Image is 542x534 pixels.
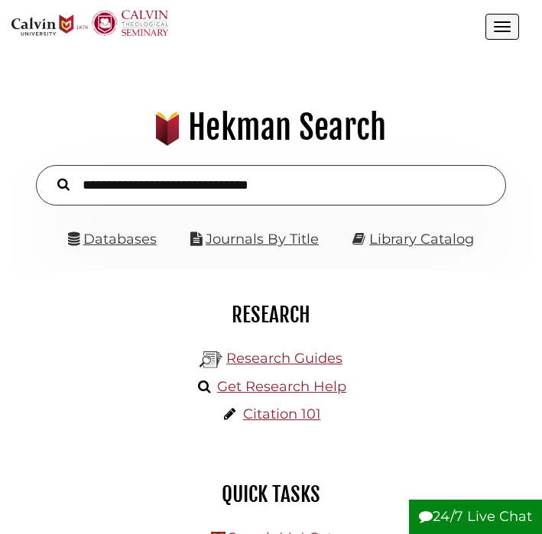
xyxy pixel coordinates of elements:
[206,231,319,248] a: Journals By Title
[485,14,519,40] button: Open the menu
[369,231,474,248] a: Library Catalog
[50,174,77,193] button: Search
[200,348,222,371] img: Hekman Library Logo
[217,378,346,395] a: Get Research Help
[23,481,519,507] h2: Quick Tasks
[20,107,523,148] h1: Hekman Search
[57,178,70,192] i: Search
[92,10,168,36] img: Calvin Theological Seminary
[68,231,157,248] a: Databases
[23,302,519,328] h2: Research
[243,406,321,422] a: Citation 101
[226,350,342,367] a: Research Guides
